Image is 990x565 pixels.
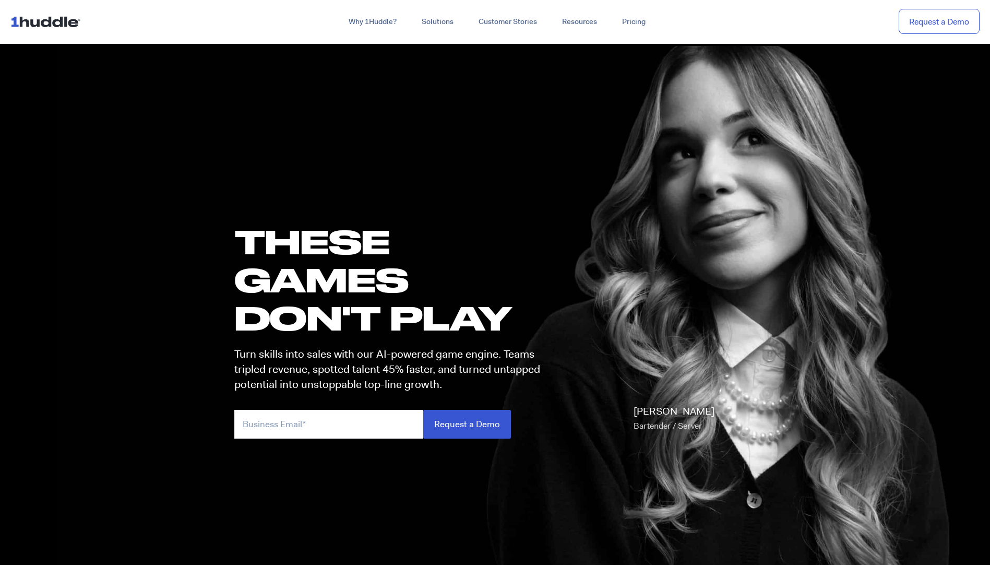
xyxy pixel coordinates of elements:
input: Request a Demo [423,410,511,439]
a: Customer Stories [466,13,550,31]
h1: these GAMES DON'T PLAY [234,222,550,337]
a: Pricing [610,13,658,31]
img: ... [10,11,85,31]
a: Request a Demo [899,9,980,34]
input: Business Email* [234,410,423,439]
a: Resources [550,13,610,31]
span: Bartender / Server [634,420,702,431]
a: Solutions [409,13,466,31]
p: [PERSON_NAME] [634,404,714,433]
p: Turn skills into sales with our AI-powered game engine. Teams tripled revenue, spotted talent 45%... [234,347,550,393]
a: Why 1Huddle? [336,13,409,31]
